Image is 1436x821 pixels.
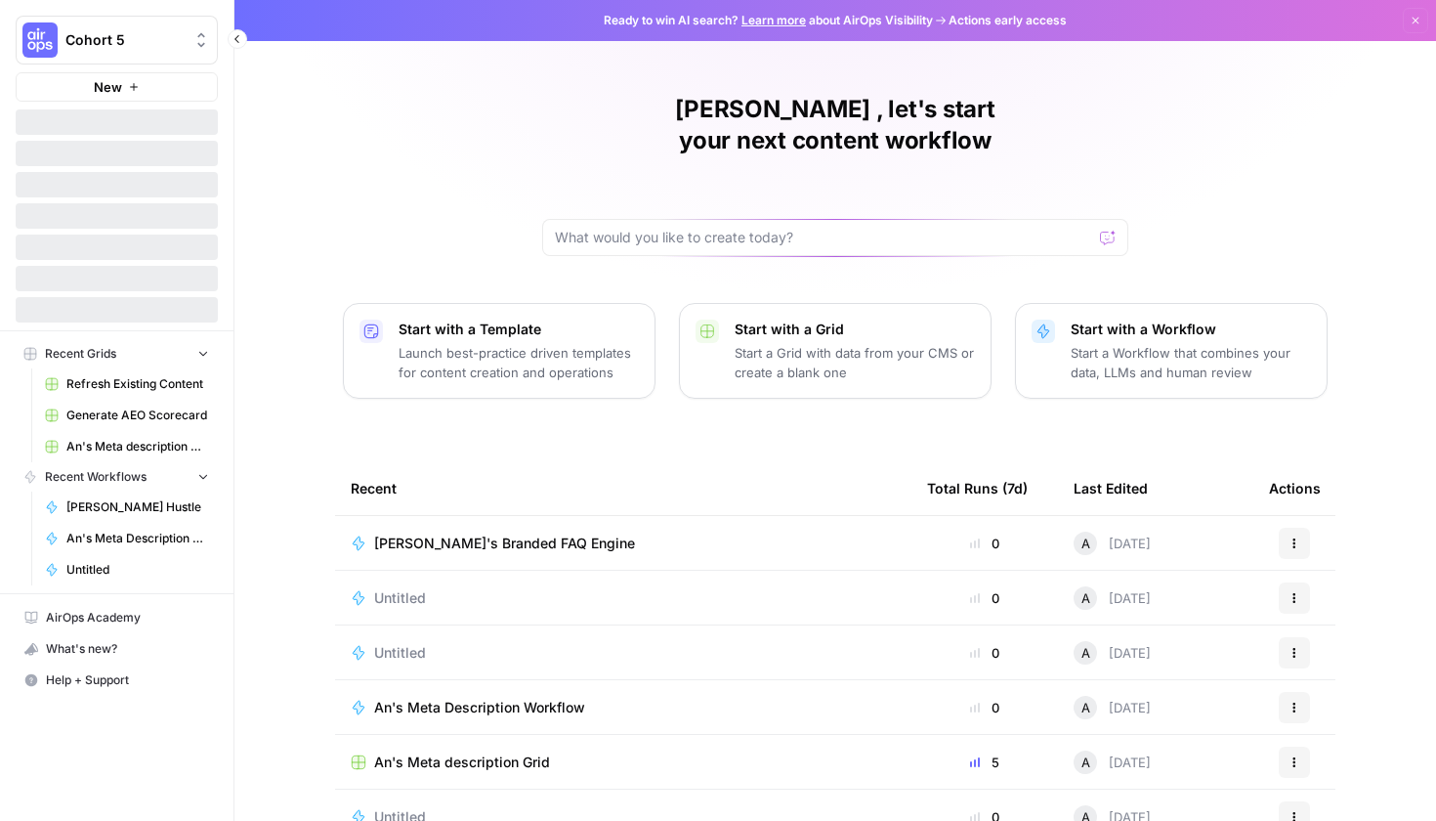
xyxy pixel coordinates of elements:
[1081,698,1090,717] span: A
[927,534,1042,553] div: 0
[36,431,218,462] a: An's Meta description Grid
[45,345,116,363] span: Recent Grids
[1081,643,1090,663] span: A
[374,588,426,608] span: Untitled
[351,534,896,553] a: [PERSON_NAME]'s Branded FAQ Engine
[66,407,209,424] span: Generate AEO Scorecard
[604,12,933,29] span: Ready to win AI search? about AirOps Visibility
[1074,751,1151,774] div: [DATE]
[1074,641,1151,665] div: [DATE]
[66,375,209,393] span: Refresh Existing Content
[927,461,1028,515] div: Total Runs (7d)
[735,343,975,382] p: Start a Grid with data from your CMS or create a blank one
[1074,696,1151,719] div: [DATE]
[36,523,218,554] a: An's Meta Description Workflow
[36,492,218,523] a: [PERSON_NAME] Hustle
[399,320,639,339] p: Start with a Template
[555,228,1092,247] input: What would you like to create today?
[399,343,639,382] p: Launch best-practice driven templates for content creation and operations
[66,530,209,547] span: An's Meta Description Workflow
[1074,532,1151,555] div: [DATE]
[351,643,896,663] a: Untitled
[66,438,209,455] span: An's Meta description Grid
[46,609,209,627] span: AirOps Academy
[16,16,218,65] button: Workspace: Cohort 5
[1074,461,1148,515] div: Last Edited
[36,368,218,400] a: Refresh Existing Content
[927,588,1042,608] div: 0
[45,468,147,486] span: Recent Workflows
[16,72,218,102] button: New
[16,462,218,492] button: Recent Workflows
[46,671,209,689] span: Help + Support
[16,633,218,665] button: What's new?
[351,461,896,515] div: Recent
[1081,534,1090,553] span: A
[679,303,992,399] button: Start with a GridStart a Grid with data from your CMS or create a blank one
[949,12,1067,29] span: Actions early access
[927,643,1042,663] div: 0
[927,753,1042,772] div: 5
[36,400,218,431] a: Generate AEO Scorecard
[17,634,217,664] div: What's new?
[374,698,585,717] span: An's Meta Description Workflow
[1269,461,1321,515] div: Actions
[1074,586,1151,610] div: [DATE]
[1081,588,1090,608] span: A
[1015,303,1328,399] button: Start with a WorkflowStart a Workflow that combines your data, LLMs and human review
[351,698,896,717] a: An's Meta Description Workflow
[94,77,122,97] span: New
[927,698,1042,717] div: 0
[1071,320,1311,339] p: Start with a Workflow
[16,339,218,368] button: Recent Grids
[374,534,635,553] span: [PERSON_NAME]'s Branded FAQ Engine
[343,303,655,399] button: Start with a TemplateLaunch best-practice driven templates for content creation and operations
[374,753,550,772] span: An's Meta description Grid
[36,554,218,585] a: Untitled
[66,561,209,579] span: Untitled
[374,643,426,663] span: Untitled
[16,665,218,696] button: Help + Support
[351,588,896,608] a: Untitled
[65,30,184,50] span: Cohort 5
[16,602,218,633] a: AirOps Academy
[741,13,806,27] a: Learn more
[1071,343,1311,382] p: Start a Workflow that combines your data, LLMs and human review
[66,498,209,516] span: [PERSON_NAME] Hustle
[542,94,1128,156] h1: [PERSON_NAME] , let's start your next content workflow
[351,753,896,772] a: An's Meta description Grid
[735,320,975,339] p: Start with a Grid
[22,22,58,58] img: Cohort 5 Logo
[1081,753,1090,772] span: A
